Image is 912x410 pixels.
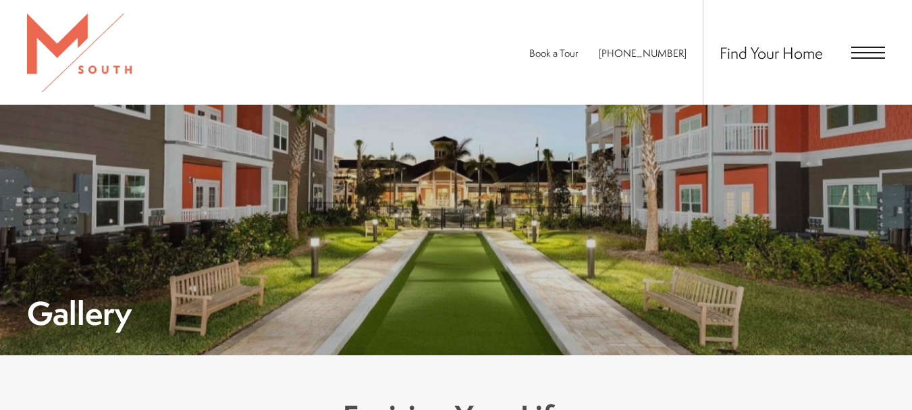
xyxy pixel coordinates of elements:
a: Book a Tour [529,46,579,60]
h1: Gallery [27,298,132,328]
button: Open Menu [851,47,885,59]
a: Find Your Home [720,42,823,63]
img: MSouth [27,14,132,92]
a: Call Us at 813-570-8014 [599,46,687,60]
span: [PHONE_NUMBER] [599,46,687,60]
